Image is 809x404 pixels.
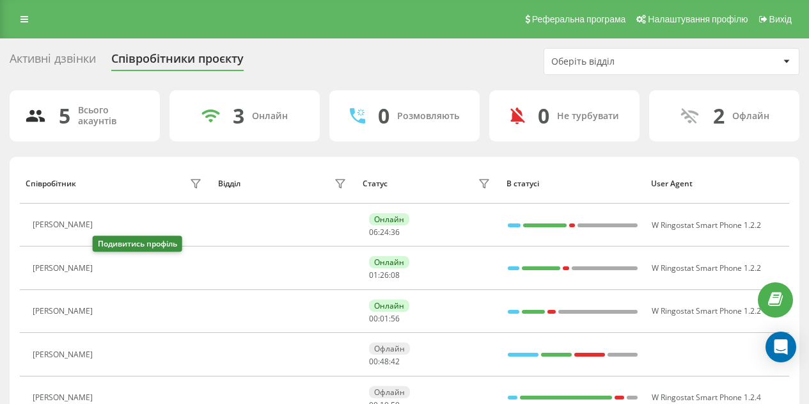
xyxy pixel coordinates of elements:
[551,56,704,67] div: Оберіть відділ
[369,256,409,268] div: Онлайн
[769,14,792,24] span: Вихід
[713,104,725,128] div: 2
[369,300,409,312] div: Онлайн
[369,271,400,280] div: : :
[33,307,96,316] div: [PERSON_NAME]
[369,213,409,225] div: Онлайн
[378,104,389,128] div: 0
[369,313,378,324] span: 00
[218,179,240,188] div: Відділ
[111,52,244,72] div: Співробітники проєкту
[369,343,410,355] div: Офлайн
[233,104,244,128] div: 3
[557,111,619,122] div: Не турбувати
[369,314,400,323] div: : :
[78,105,145,127] div: Всього акаунтів
[59,104,70,128] div: 5
[33,393,96,402] div: [PERSON_NAME]
[391,356,400,367] span: 42
[93,236,182,252] div: Подивитись профіль
[380,356,389,367] span: 48
[391,270,400,280] span: 08
[651,179,783,188] div: User Agent
[252,111,288,122] div: Онлайн
[732,111,769,122] div: Офлайн
[507,179,639,188] div: В статусі
[391,227,400,238] span: 36
[532,14,626,24] span: Реферальна програма
[363,179,388,188] div: Статус
[380,227,389,238] span: 24
[648,14,748,24] span: Налаштування профілю
[10,52,96,72] div: Активні дзвінки
[380,313,389,324] span: 01
[391,313,400,324] span: 56
[652,392,761,403] span: W Ringostat Smart Phone 1.2.4
[369,386,410,398] div: Офлайн
[33,264,96,273] div: [PERSON_NAME]
[652,305,761,316] span: W Ringostat Smart Phone 1.2.2
[369,356,378,367] span: 00
[369,357,400,366] div: : :
[538,104,549,128] div: 0
[652,220,761,230] span: W Ringostat Smart Phone 1.2.2
[33,220,96,229] div: [PERSON_NAME]
[33,350,96,359] div: [PERSON_NAME]
[369,270,378,280] span: 01
[380,270,389,280] span: 26
[369,228,400,237] div: : :
[652,263,761,273] span: W Ringostat Smart Phone 1.2.2
[766,332,796,362] div: Open Intercom Messenger
[397,111,459,122] div: Розмовляють
[26,179,76,188] div: Співробітник
[369,227,378,238] span: 06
